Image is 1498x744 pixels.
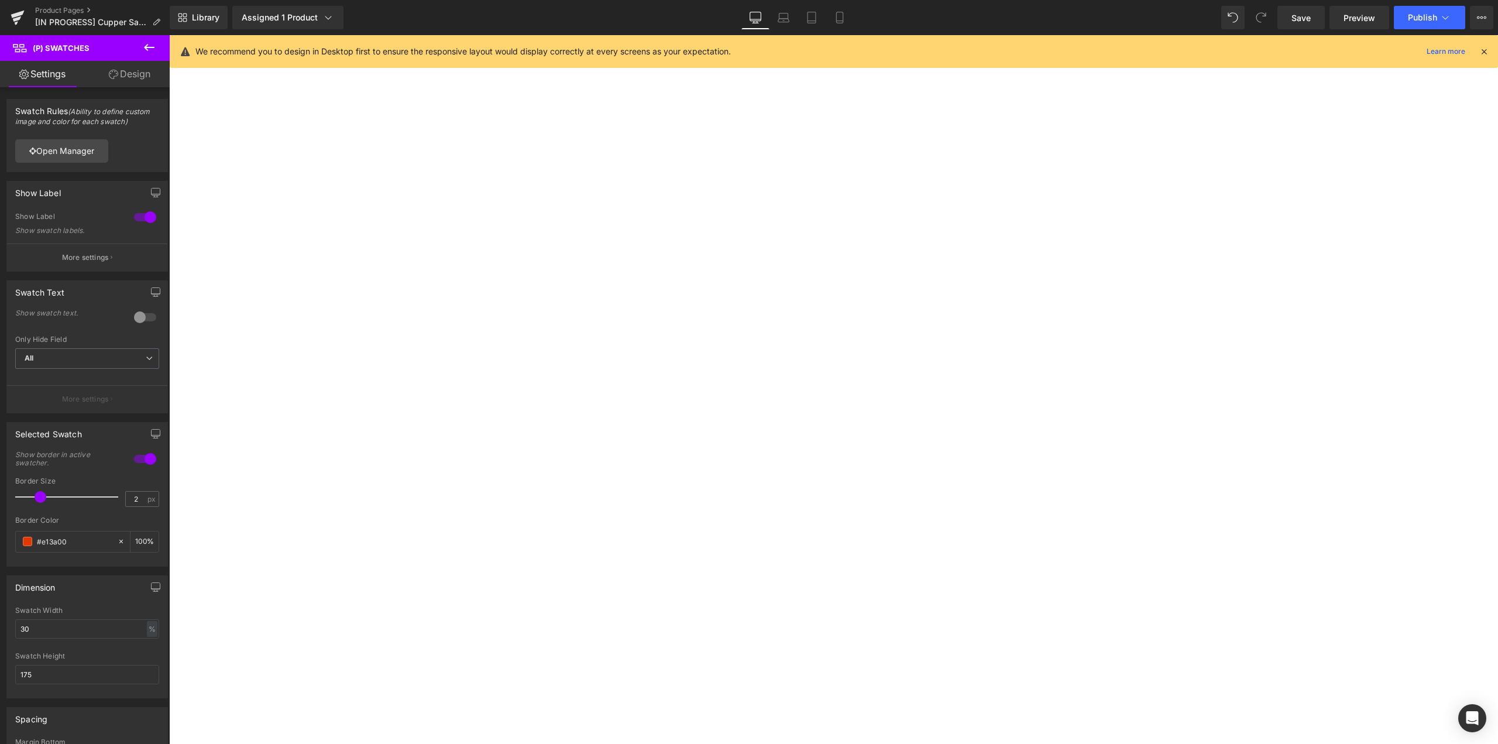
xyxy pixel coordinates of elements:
[1394,6,1465,29] button: Publish
[7,385,167,413] button: More settings
[195,45,731,58] p: We recommend you to design in Desktop first to ensure the responsive layout would display correct...
[15,665,159,684] input: auto
[1249,6,1273,29] button: Redo
[192,12,219,23] span: Library
[1221,6,1245,29] button: Undo
[15,516,159,524] div: Border Color
[35,18,147,27] span: [IN PROGRESS] Cupper Savings Bundle [DATE]
[15,139,108,163] a: Open Manager
[15,281,64,297] div: Swatch Text
[15,100,159,126] div: Swatch Rules
[1329,6,1389,29] a: Preview
[15,652,159,660] div: Swatch Height
[1291,12,1311,24] span: Save
[33,43,90,53] span: (P) Swatches
[25,354,33,362] b: All
[15,335,159,344] div: Only Hide Field
[15,576,56,592] div: Dimension
[1422,44,1470,59] a: Learn more
[170,6,228,29] a: New Library
[130,532,159,552] div: %
[15,606,159,615] div: Swatch Width
[741,6,769,29] a: Desktop
[15,619,159,639] input: auto
[147,621,157,637] div: %
[769,6,798,29] a: Laptop
[147,495,157,503] span: px
[1458,704,1486,732] div: Open Intercom Messenger
[242,12,334,23] div: Assigned 1 Product
[15,212,122,224] div: Show Label
[1408,13,1437,22] span: Publish
[35,6,170,15] a: Product Pages
[15,708,47,724] div: Spacing
[15,181,61,198] div: Show Label
[15,423,82,439] div: Selected Swatch
[7,244,167,271] button: More settings
[87,61,172,87] a: Design
[15,309,121,317] div: Show swatch text.
[15,107,150,126] small: (Ability to define custom image and color for each swatch)
[1344,12,1375,24] span: Preview
[826,6,854,29] a: Mobile
[1470,6,1493,29] button: More
[15,477,159,485] div: Border Size
[37,535,112,548] input: Color
[15,227,121,235] div: Show swatch labels.
[62,394,109,404] p: More settings
[15,451,121,467] div: Show border in active swatcher.
[62,252,109,263] p: More settings
[798,6,826,29] a: Tablet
